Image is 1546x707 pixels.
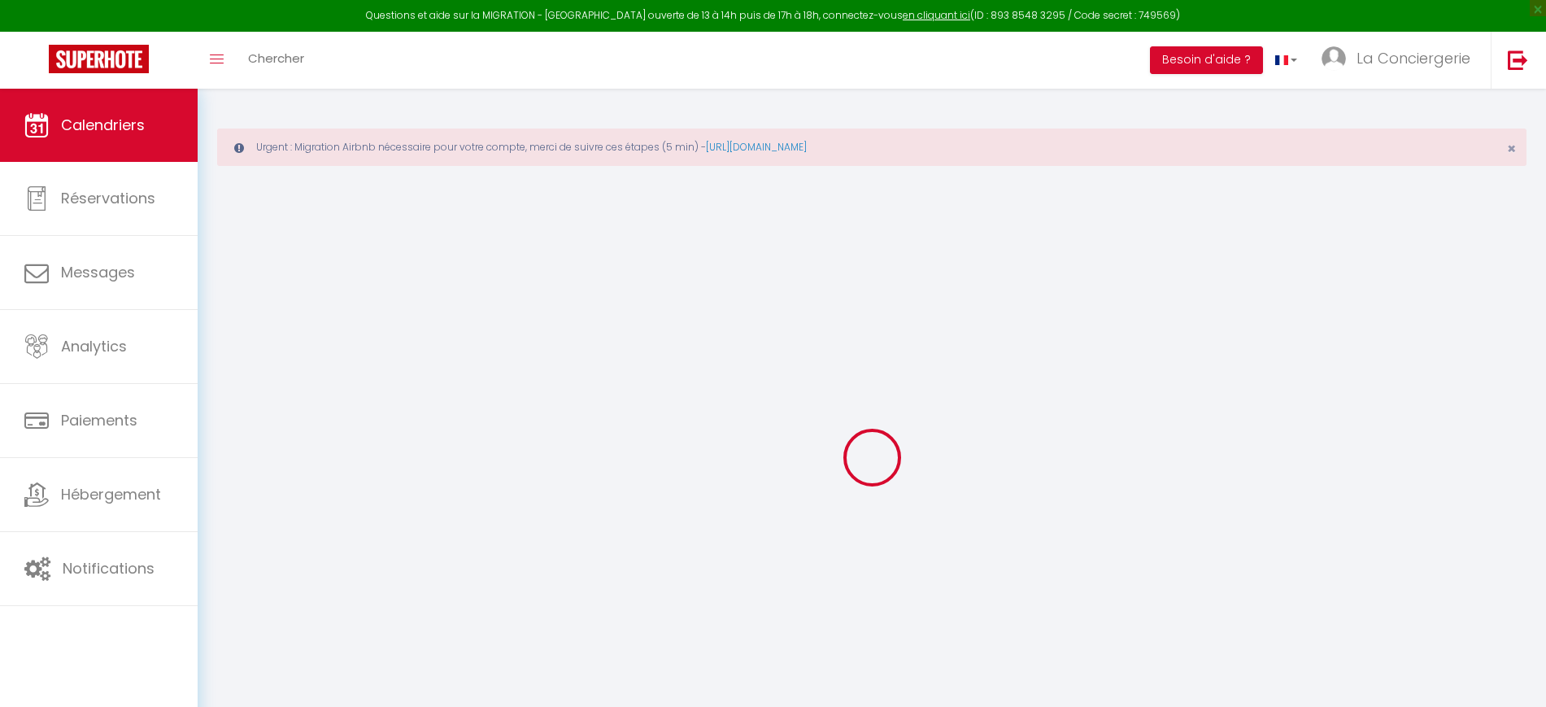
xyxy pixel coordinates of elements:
[61,115,145,135] span: Calendriers
[49,45,149,73] img: Super Booking
[1507,138,1516,159] span: ×
[1478,639,1546,707] iframe: LiveChat chat widget
[248,50,304,67] span: Chercher
[706,140,807,154] a: [URL][DOMAIN_NAME]
[1309,32,1491,89] a: ... La Conciergerie
[61,484,161,504] span: Hébergement
[61,336,127,356] span: Analytics
[903,8,970,22] a: en cliquant ici
[61,188,155,208] span: Réservations
[1507,142,1516,156] button: Close
[1322,46,1346,71] img: ...
[217,129,1526,166] div: Urgent : Migration Airbnb nécessaire pour votre compte, merci de suivre ces étapes (5 min) -
[61,262,135,282] span: Messages
[1150,46,1263,74] button: Besoin d'aide ?
[236,32,316,89] a: Chercher
[63,558,155,578] span: Notifications
[1357,48,1470,68] span: La Conciergerie
[1508,50,1528,70] img: logout
[61,410,137,430] span: Paiements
